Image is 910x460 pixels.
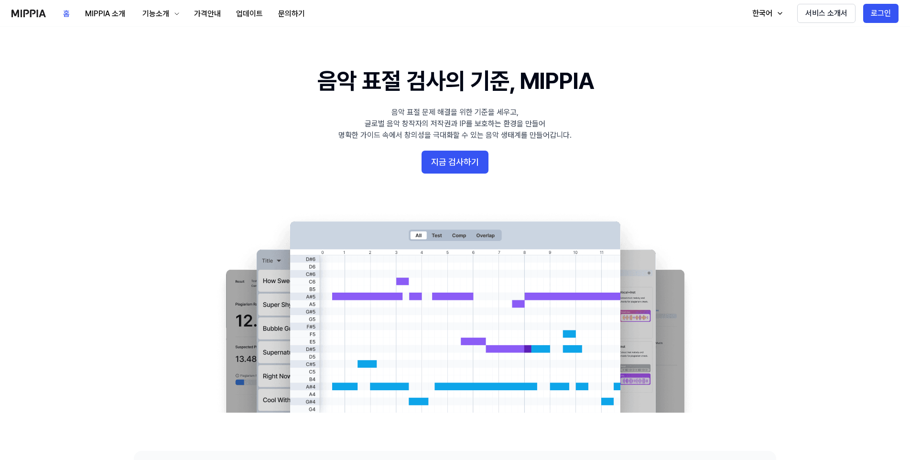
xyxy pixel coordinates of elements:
[11,10,46,17] img: logo
[743,4,790,23] button: 한국어
[422,151,488,174] button: 지금 검사하기
[133,4,186,23] button: 기능소개
[271,4,313,23] button: 문의하기
[77,4,133,23] button: MIPPIA 소개
[797,4,856,23] button: 서비스 소개서
[228,4,271,23] button: 업데이트
[750,8,774,19] div: 한국어
[55,4,77,23] button: 홈
[186,4,228,23] button: 가격안내
[338,107,572,141] div: 음악 표절 문제 해결을 위한 기준을 세우고, 글로벌 음악 창작자의 저작권과 IP를 보호하는 환경을 만들어 명확한 가이드 속에서 창의성을 극대화할 수 있는 음악 생태계를 만들어...
[228,0,271,27] a: 업데이트
[55,0,77,27] a: 홈
[863,4,899,23] button: 로그인
[141,8,171,20] div: 기능소개
[317,65,593,97] h1: 음악 표절 검사의 기준, MIPPIA
[206,212,704,413] img: main Image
